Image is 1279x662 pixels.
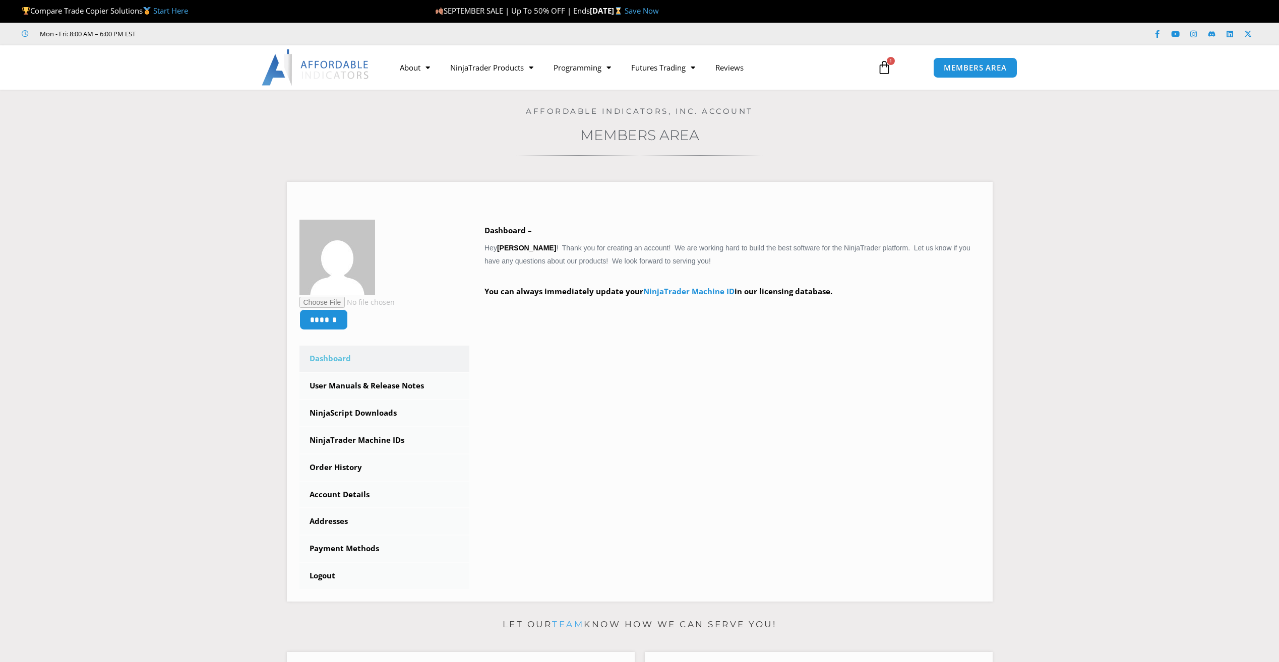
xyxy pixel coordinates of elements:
a: Account Details [299,482,470,508]
span: 1 [887,57,895,65]
span: Compare Trade Copier Solutions [22,6,188,16]
img: LogoAI | Affordable Indicators – NinjaTrader [262,49,370,86]
a: NinjaTrader Products [440,56,543,79]
a: About [390,56,440,79]
a: Order History [299,454,470,481]
nav: Menu [390,56,866,79]
b: Dashboard – [484,225,532,235]
nav: Account pages [299,346,470,589]
a: Members Area [580,126,699,144]
strong: You can always immediately update your in our licensing database. [484,286,832,296]
a: MEMBERS AREA [933,57,1017,78]
p: Let our know how we can serve you! [287,617,993,633]
a: NinjaTrader Machine ID [643,286,735,296]
strong: [PERSON_NAME] [497,244,556,252]
span: MEMBERS AREA [944,64,1007,72]
a: Save Now [625,6,659,16]
a: Futures Trading [621,56,705,79]
img: ⌛ [615,7,622,15]
img: 🏆 [22,7,30,15]
iframe: Customer reviews powered by Trustpilot [150,29,301,39]
div: Hey ! Thank you for creating an account! We are working hard to build the best software for the N... [484,224,980,313]
a: Payment Methods [299,536,470,562]
a: Start Here [153,6,188,16]
a: Programming [543,56,621,79]
a: Affordable Indicators, Inc. Account [526,106,753,116]
img: 🥇 [143,7,151,15]
img: 🍂 [436,7,443,15]
a: 1 [862,53,906,82]
img: ec559b8c7f8cacf7e1c182df5b79c651d77d6df0b570f44e7280863d2ca9b8a3 [299,220,375,295]
a: NinjaTrader Machine IDs [299,427,470,453]
a: User Manuals & Release Notes [299,373,470,399]
a: NinjaScript Downloads [299,400,470,426]
strong: [DATE] [590,6,625,16]
a: Dashboard [299,346,470,372]
a: Reviews [705,56,754,79]
a: team [552,619,584,629]
a: Addresses [299,508,470,535]
a: Logout [299,563,470,589]
span: SEPTEMBER SALE | Up To 50% OFF | Ends [435,6,590,16]
span: Mon - Fri: 8:00 AM – 6:00 PM EST [37,28,136,40]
